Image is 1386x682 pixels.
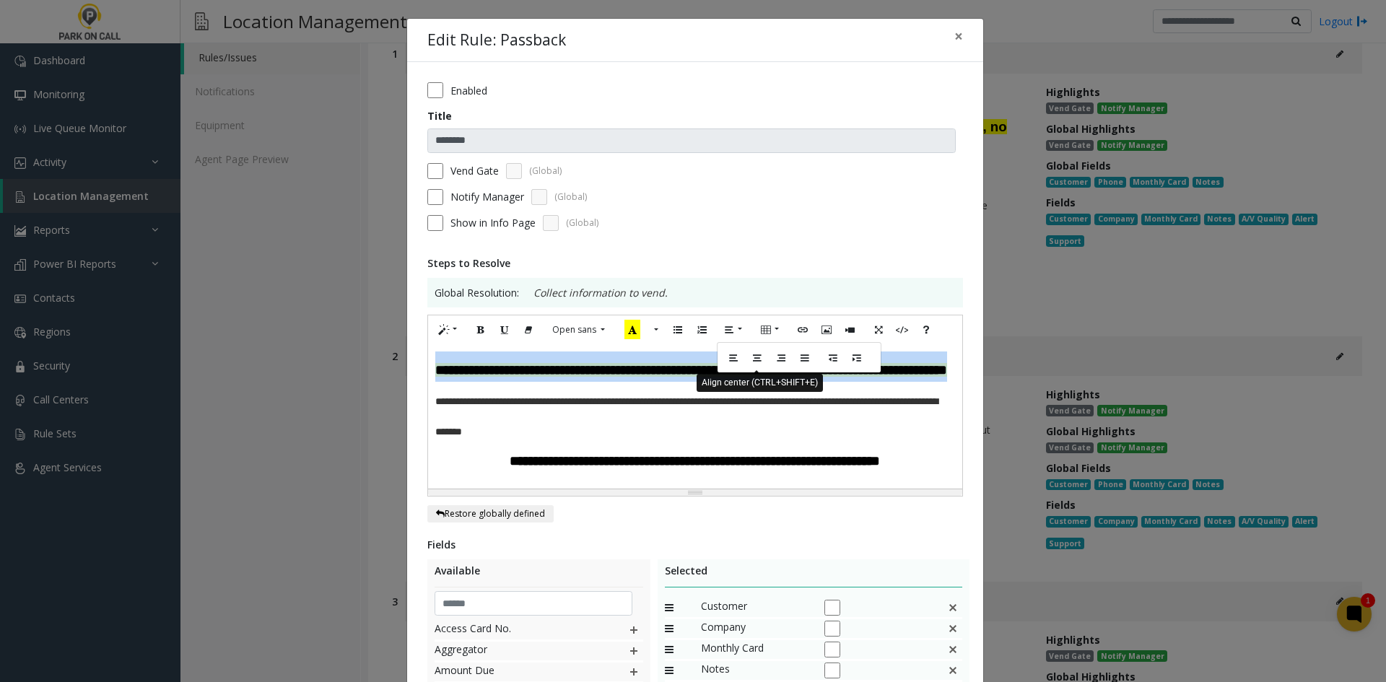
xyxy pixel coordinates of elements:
[468,319,493,341] button: Bold (CTRL+B)
[947,661,959,680] img: This is a default field and cannot be deleted.
[427,537,963,552] div: Fields
[648,319,662,341] button: More Color
[529,165,562,178] span: (Global)
[428,489,962,496] div: Resize
[435,563,643,587] div: Available
[450,83,487,98] label: Enabled
[701,661,809,680] span: Notes
[666,319,690,341] button: Unordered list (CTRL+SHIFT+NUM7)
[435,285,519,300] span: Global Resolution:
[701,598,809,617] span: Customer
[435,642,598,660] span: Aggregator
[544,319,613,341] button: Font Family
[754,319,787,341] button: Table
[427,255,963,271] div: Steps to Resolve
[435,621,598,639] span: Access Card No.
[721,346,746,369] button: Align left (CTRL+SHIFT+L)
[427,505,554,523] button: Restore globally defined
[701,640,809,659] span: Monthly Card
[821,346,845,369] button: Outdent (CTRL+[)
[427,29,566,52] h4: Edit Rule: Passback
[566,217,598,229] span: (Global)
[947,619,959,638] img: false
[450,215,536,230] span: Show in Info Page
[890,319,915,341] button: Code View
[432,319,465,341] button: Style
[616,319,648,341] button: Recent Color
[947,640,959,659] img: false
[628,642,640,660] img: plusIcon.svg
[689,319,714,341] button: Ordered list (CTRL+SHIFT+NUM8)
[954,26,963,46] span: ×
[492,319,517,341] button: Underline (CTRL+U)
[838,319,863,341] button: Video
[450,189,524,204] label: Notify Manager
[554,191,587,204] span: (Global)
[790,319,815,341] button: Link (CTRL+K)
[701,619,809,638] span: Company
[628,663,640,681] img: plusIcon.svg
[697,373,823,391] div: Align center (CTRL+SHIFT+E)
[427,108,452,123] label: Title
[944,19,973,54] button: Close
[745,346,770,369] button: Align center (CTRL+SHIFT+E)
[814,319,839,341] button: Picture
[533,286,668,300] span: Collect information to vend.
[866,319,891,341] button: Full Screen
[947,598,959,617] img: false
[793,346,817,369] button: Justify full (CTRL+SHIFT+J)
[450,163,499,178] label: Vend Gate
[516,319,541,341] button: Remove Font Style (CTRL+\)
[435,663,598,681] span: Amount Due
[665,563,963,587] div: Selected
[845,346,869,369] button: Indent (CTRL+])
[717,319,750,341] button: Paragraph
[552,323,596,336] span: Open sans
[628,621,640,639] img: plusIcon.svg
[769,346,793,369] button: Align right (CTRL+SHIFT+R)
[914,319,938,341] button: Help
